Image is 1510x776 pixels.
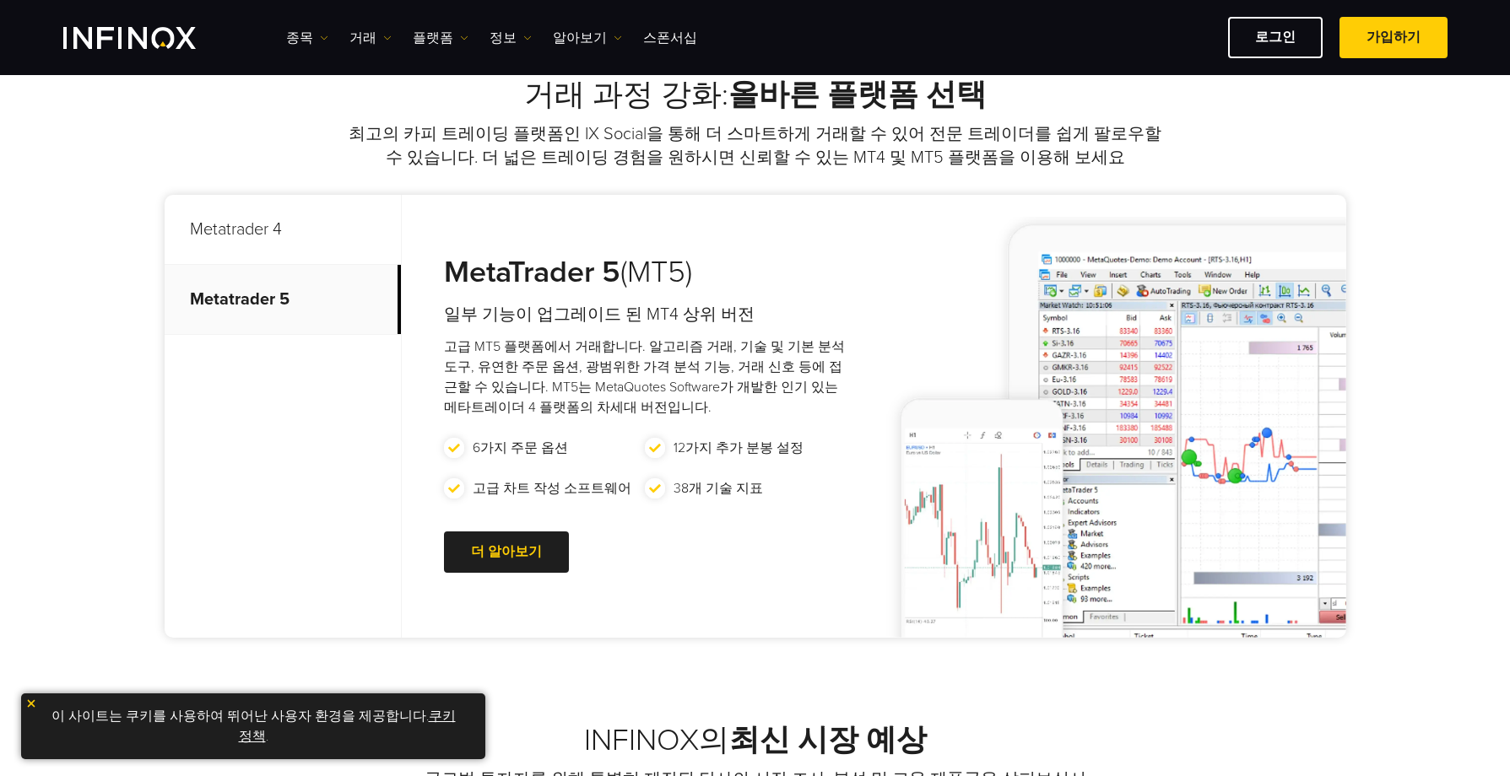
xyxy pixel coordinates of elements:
[165,77,1346,114] h2: 거래 과정 강화:
[444,303,847,326] h4: 일부 기능이 업그레이드 된 MT4 상위 버전
[165,195,401,265] p: Metatrader 4
[553,28,622,48] a: 알아보기
[490,28,532,48] a: 정보
[30,702,477,751] p: 이 사이트는 쿠키를 사용하여 뛰어난 사용자 환경을 제공합니다. .
[444,254,847,291] h3: (MT5)
[643,28,697,48] a: 스폰서십
[473,478,631,498] p: 고급 차트 작성 소프트웨어
[444,254,620,290] strong: MetaTrader 5
[1228,17,1323,58] a: 로그인
[413,28,468,48] a: 플랫폼
[165,722,1346,759] h2: INFINOX의
[473,438,568,458] p: 6가지 주문 옵션
[1340,17,1448,58] a: 가입하기
[444,337,847,418] p: 고급 MT5 플랫폼에서 거래합니다. 알고리즘 거래, 기술 및 기본 분석 도구, 유연한 주문 옵션, 광범위한 가격 분석 기능, 거래 신호 등에 접근할 수 있습니다. MT5는 M...
[25,698,37,709] img: yellow close icon
[729,722,927,758] strong: 최신 시장 예상
[286,28,328,48] a: 종목
[674,478,763,498] p: 38개 기술 지표
[346,122,1165,170] p: 최고의 카피 트레이딩 플랫폼인 IX Social을 통해 더 스마트하게 거래할 수 있어 전문 트레이더를 쉽게 팔로우할 수 있습니다. 더 넓은 트레이딩 경험을 원하시면 신뢰할 수...
[728,77,987,113] strong: 올바른 플랫폼 선택
[674,438,804,458] p: 12가지 추가 분봉 설정
[444,531,569,573] a: 더 알아보기
[63,27,235,49] a: INFINOX Logo
[165,265,401,335] p: Metatrader 5
[349,28,392,48] a: 거래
